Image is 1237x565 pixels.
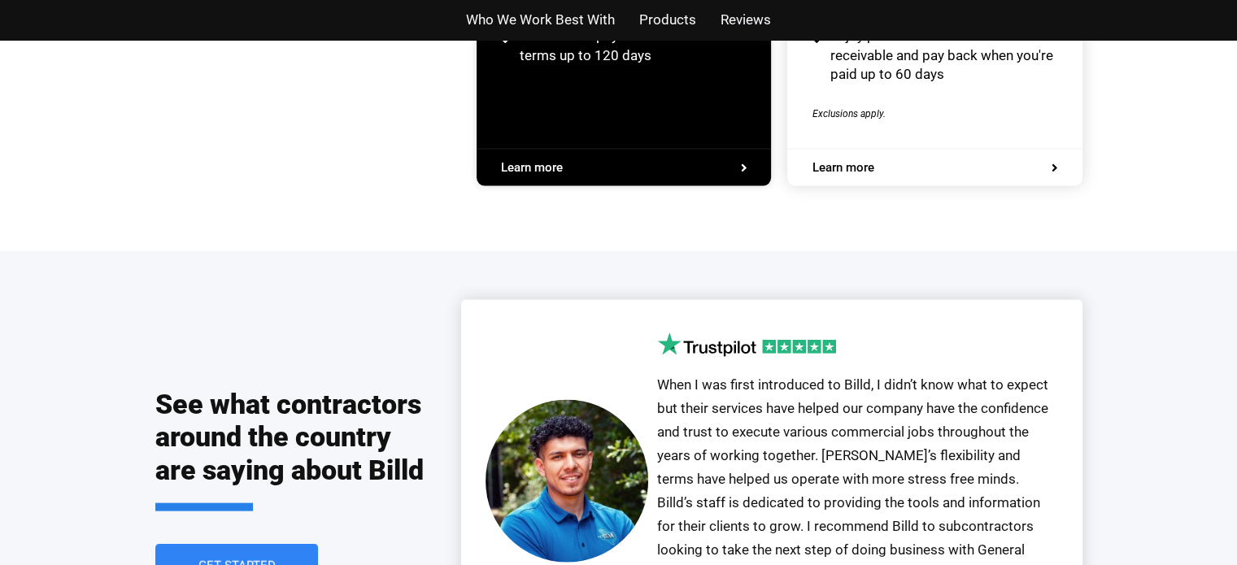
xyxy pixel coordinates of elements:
a: Learn more [812,162,1057,174]
a: Products [639,8,696,32]
span: Receive and pay for materials on terms up to 120 days [516,27,747,66]
h2: See what contractors around the country are saying about Billd [155,388,429,511]
span: Exclusions apply. [812,108,885,120]
a: Reviews [721,8,771,32]
span: Learn more [812,162,873,174]
span: Enjoy predictable accounts receivable and pay back when you're paid up to 60 days [826,27,1058,85]
a: Learn more [501,162,747,174]
span: Learn more [501,162,563,174]
a: Who We Work Best With [466,8,615,32]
